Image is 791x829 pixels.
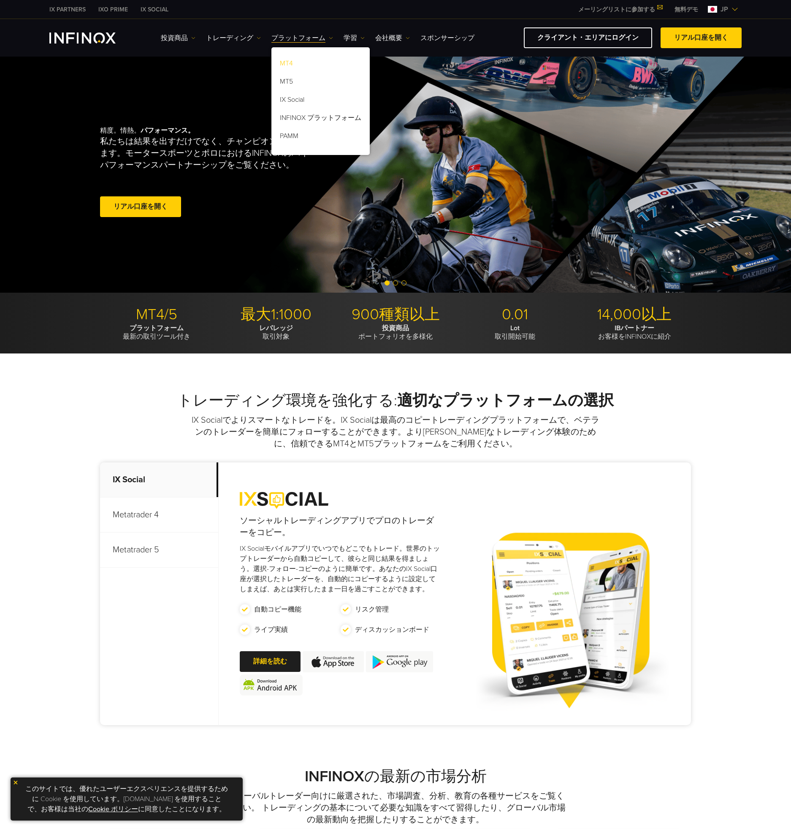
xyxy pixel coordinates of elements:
[578,324,691,341] p: お客様をINFINOXに紹介
[344,33,365,43] a: 学習
[240,515,441,538] h4: ソーシャルトレーディングアプリでプロのトレーダーをコピー。
[401,280,406,285] span: Go to slide 3
[385,280,390,285] span: Go to slide 1
[141,126,195,135] strong: パフォーマンス。
[49,33,135,43] a: INFINOX Logo
[161,33,195,43] a: 投資商品
[100,533,218,568] p: Metatrader 5
[271,56,370,74] a: MT4
[206,33,261,43] a: トレーディング
[271,74,370,92] a: MT5
[355,604,389,614] p: リスク管理
[219,305,333,324] p: 最大1:1000
[254,625,288,635] p: ライブ実績
[219,324,333,341] p: 取引対象
[375,33,410,43] a: 会社概要
[134,5,175,14] a: INFINOX
[271,33,333,43] a: プラットフォーム
[130,324,184,332] strong: プラットフォーム
[382,324,409,332] strong: 投資商品
[100,196,181,217] a: リアル口座を開く
[100,767,691,786] h2: の最新の市場分析
[15,782,238,816] p: このサイトでは、優れたユーザーエクスペリエンスを提供するために Cookie を使用しています。[DOMAIN_NAME] を使用することで、お客様は当社の に同意したことになります。
[191,414,600,450] p: IX Socialでよりスマートなトレードを。IX Socialは最高のコピートレーディングプラットフォームで、ベテランのトレーダーを簡単にフォローすることができます。より[PERSON_NAM...
[100,305,213,324] p: MT4/5
[100,324,213,341] p: 最新の取引ツール付き
[458,305,572,324] p: 0.01
[271,92,370,110] a: IX Social
[717,4,731,14] span: jp
[271,110,370,128] a: INFINOX プラットフォーム
[43,5,92,14] a: INFINOX
[524,27,652,48] a: クライアント・エリアにログイン
[100,391,691,410] h2: トレーディング環境を強化する:
[661,27,742,48] a: リアル口座を開く
[572,6,668,13] a: メーリングリストに参加する
[668,5,704,14] a: INFINOX MENU
[615,324,654,332] strong: IBパートナー
[88,805,138,813] a: Cookie ポリシー
[355,625,429,635] p: ディスカッションボード
[458,324,572,341] p: 取引開始可能
[100,136,313,171] p: 私たちは結果を出すだけでなく、チャンピオンを育成します。モータースポーツとポロにおけるINFINOXのハイパフォーマンスパートナーシップをご覧ください。
[13,780,19,786] img: yellow close icon
[271,128,370,147] a: PAMM
[393,280,398,285] span: Go to slide 2
[100,113,366,233] div: 精度。情熱。
[397,391,614,410] strong: 適切なプラットフォームの選択
[305,767,364,786] strong: INFINOX
[420,33,474,43] a: スポンサーシップ
[339,324,452,341] p: ポートフォリオを多様化
[92,5,134,14] a: INFINOX
[578,305,691,324] p: 14,000以上
[259,324,293,332] strong: レバレッジ
[240,651,301,672] a: 詳細を読む
[510,324,520,332] strong: Lot
[225,790,566,826] p: グローバルトレーダー向けに厳選された、市場調査、分析、教育の各種サービスをご覧ください。 トレーディングの基本について必要な知識をすべて習得したり、グローバル市場の最新動向を把握したりすることが...
[240,544,441,594] p: IX Socialモバイルアプリでいつでもどこでもトレード。世界のトップトレーダーから自動コピーして、彼らと同じ結果を得ましょう。選択-フォロー-コピーのように簡単です。あなたのIX Socia...
[254,604,301,614] p: 自動コピー機能
[339,305,452,324] p: 900種類以上
[100,497,218,533] p: Metatrader 4
[100,462,218,497] p: IX Social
